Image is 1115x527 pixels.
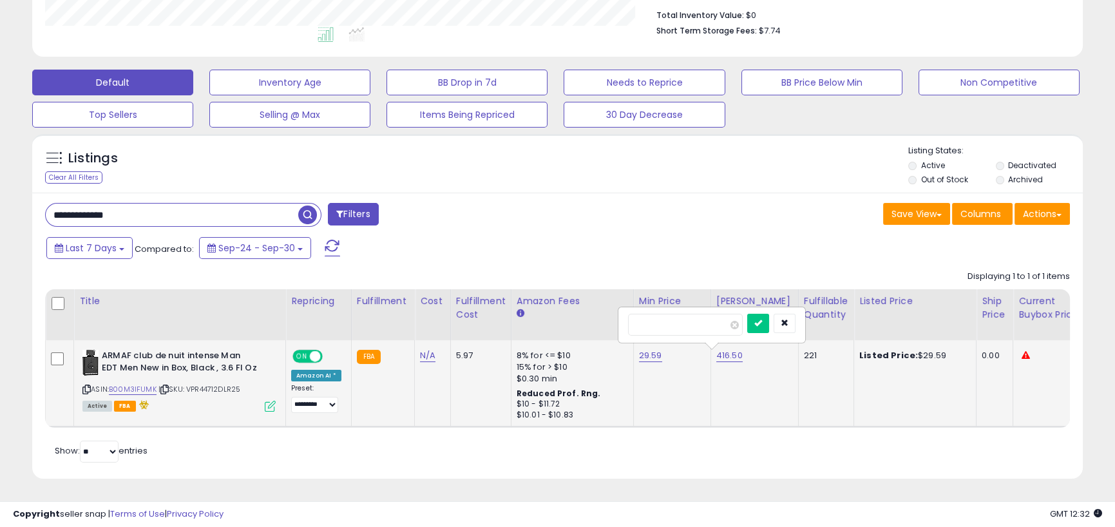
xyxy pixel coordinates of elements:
[110,508,165,520] a: Terms of Use
[32,70,193,95] button: Default
[13,508,60,520] strong: Copyright
[82,401,112,412] span: All listings currently available for purchase on Amazon
[804,294,848,321] div: Fulfillable Quantity
[321,351,341,362] span: OFF
[883,203,950,225] button: Save View
[517,373,624,385] div: $0.30 min
[68,149,118,168] h5: Listings
[456,294,506,321] div: Fulfillment Cost
[517,294,628,308] div: Amazon Fees
[982,294,1007,321] div: Ship Price
[82,350,276,410] div: ASIN:
[639,294,705,308] div: Min Price
[859,350,966,361] div: $29.59
[741,70,902,95] button: BB Price Below Min
[32,102,193,128] button: Top Sellers
[167,508,224,520] a: Privacy Policy
[517,361,624,373] div: 15% for > $10
[908,145,1083,157] p: Listing States:
[639,349,662,362] a: 29.59
[420,349,435,362] a: N/A
[13,508,224,521] div: seller snap | |
[386,70,548,95] button: BB Drop in 7d
[920,174,967,185] label: Out of Stock
[291,384,341,413] div: Preset:
[55,445,148,457] span: Show: entries
[1008,174,1043,185] label: Archived
[716,349,743,362] a: 416.50
[209,70,370,95] button: Inventory Age
[79,294,280,308] div: Title
[291,294,346,308] div: Repricing
[656,25,757,36] b: Short Term Storage Fees:
[209,102,370,128] button: Selling @ Max
[716,294,793,308] div: [PERSON_NAME]
[294,351,310,362] span: ON
[804,350,844,361] div: 221
[102,350,258,377] b: ARMAF club de nuit intense Man EDT Men New in Box, Black , 3.6 Fl Oz
[920,160,944,171] label: Active
[517,350,624,361] div: 8% for <= $10
[960,207,1001,220] span: Columns
[656,10,744,21] b: Total Inventory Value:
[859,294,971,308] div: Listed Price
[564,70,725,95] button: Needs to Reprice
[66,242,117,254] span: Last 7 Days
[517,388,601,399] b: Reduced Prof. Rng.
[1050,508,1102,520] span: 2025-10-8 12:32 GMT
[357,294,409,308] div: Fulfillment
[109,384,157,395] a: B00M3IFUMK
[517,410,624,421] div: $10.01 - $10.83
[859,349,918,361] b: Listed Price:
[967,271,1070,283] div: Displaying 1 to 1 of 1 items
[386,102,548,128] button: Items Being Repriced
[218,242,295,254] span: Sep-24 - Sep-30
[291,370,341,381] div: Amazon AI *
[517,399,624,410] div: $10 - $11.72
[1008,160,1056,171] label: Deactivated
[952,203,1013,225] button: Columns
[656,6,1060,22] li: $0
[517,308,524,320] small: Amazon Fees.
[82,350,99,376] img: 31YtxkzX2OL._SL40_.jpg
[456,350,501,361] div: 5.97
[136,400,149,409] i: hazardous material
[45,171,102,184] div: Clear All Filters
[135,243,194,255] span: Compared to:
[1015,203,1070,225] button: Actions
[114,401,136,412] span: FBA
[158,384,240,394] span: | SKU: VPR44712DLR25
[46,237,133,259] button: Last 7 Days
[564,102,725,128] button: 30 Day Decrease
[1018,294,1085,321] div: Current Buybox Price
[357,350,381,364] small: FBA
[759,24,781,37] span: $7.74
[919,70,1080,95] button: Non Competitive
[199,237,311,259] button: Sep-24 - Sep-30
[420,294,445,308] div: Cost
[982,350,1003,361] div: 0.00
[328,203,378,225] button: Filters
